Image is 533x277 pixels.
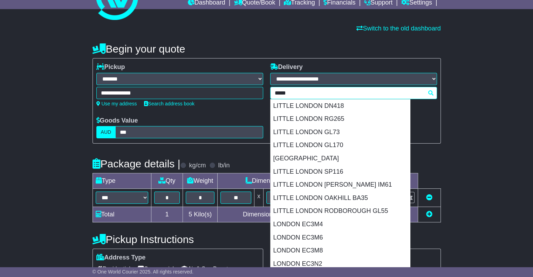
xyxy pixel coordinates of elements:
[96,263,130,274] span: Residential
[270,87,437,99] typeahead: Please provide city
[356,25,440,32] a: Switch to the old dashboard
[93,269,194,275] span: © One World Courier 2025. All rights reserved.
[151,207,183,222] td: 1
[271,244,410,257] div: LONDON EC3M8
[96,63,125,71] label: Pickup
[96,126,116,138] label: AUD
[271,99,410,113] div: LITTLE LONDON DN418
[189,162,206,169] label: kg/cm
[271,205,410,218] div: LITTLE LONDON RODBOROUGH GL55
[96,101,137,106] a: Use my address
[144,101,194,106] a: Search address book
[189,211,192,218] span: 5
[151,173,183,189] td: Qty
[271,139,410,152] div: LITTLE LONDON GL170
[271,165,410,179] div: LITTLE LONDON SP116
[426,211,432,218] a: Add new item
[93,173,151,189] td: Type
[271,126,410,139] div: LITTLE LONDON GL73
[183,173,218,189] td: Weight
[271,112,410,126] div: LITTLE LONDON RG265
[271,257,410,271] div: LONDON EC3N2
[426,194,432,201] a: Remove this item
[183,207,218,222] td: Kilo(s)
[137,263,174,274] span: Commercial
[271,152,410,165] div: [GEOGRAPHIC_DATA]
[93,43,441,55] h4: Begin your quote
[96,254,146,262] label: Address Type
[93,234,263,245] h4: Pickup Instructions
[181,263,228,274] span: Air & Sea Depot
[271,192,410,205] div: LITTLE LONDON OAKHILL BA35
[271,218,410,231] div: LONDON EC3M4
[93,207,151,222] td: Total
[96,117,138,125] label: Goods Value
[218,162,230,169] label: lb/in
[218,173,346,189] td: Dimensions (L x W x H)
[93,158,180,169] h4: Package details |
[218,207,346,222] td: Dimensions in Centimetre(s)
[270,63,303,71] label: Delivery
[254,189,263,207] td: x
[271,178,410,192] div: LITTLE LONDON [PERSON_NAME] IM61
[271,231,410,244] div: LONDON EC3M6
